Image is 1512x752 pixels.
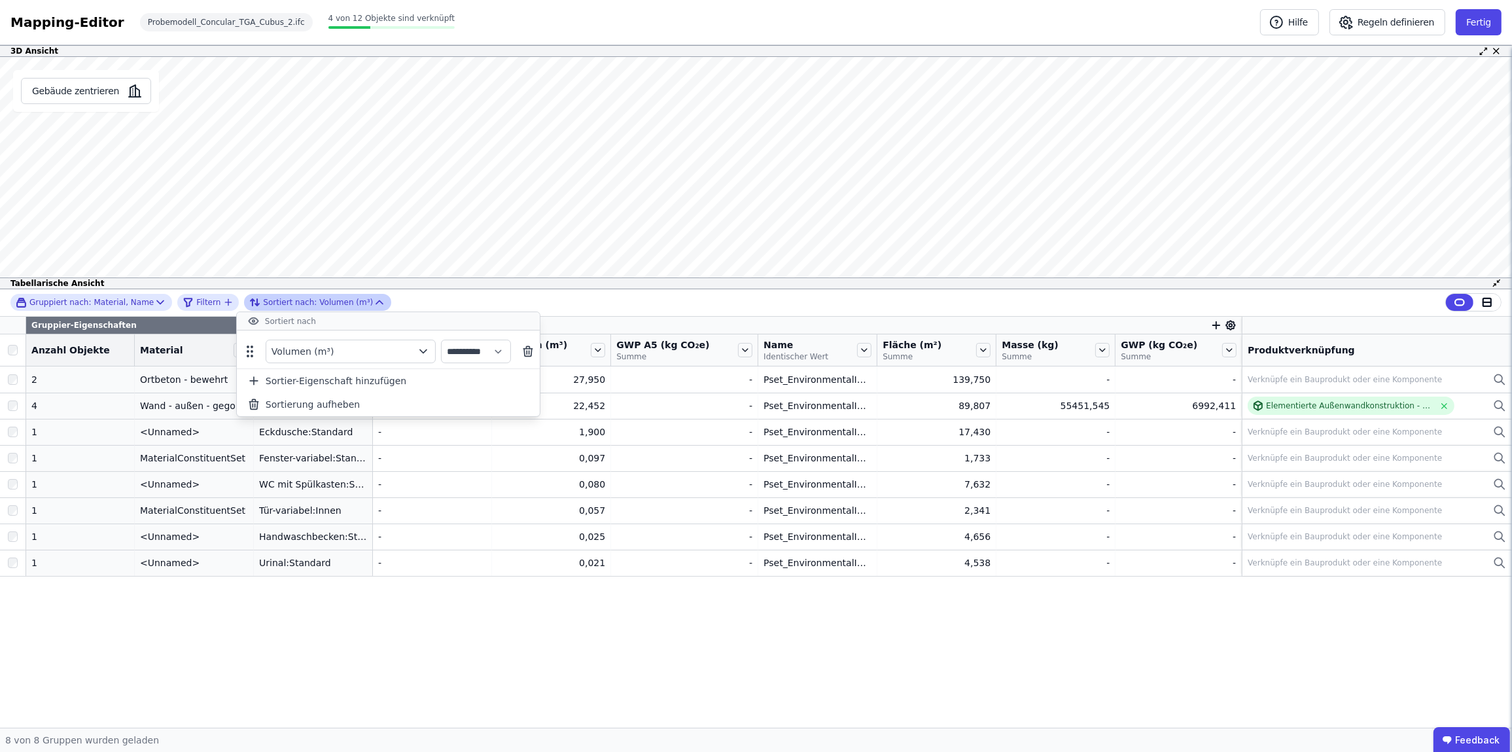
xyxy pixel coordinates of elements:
[10,13,124,31] div: Mapping-Editor
[10,46,58,56] span: 3D Ansicht
[16,297,154,308] div: Material, Name
[196,297,220,308] span: Filtern
[10,278,104,289] span: Tabellarische Ansicht
[272,345,334,358] span: Volumen (m³)
[249,295,373,310] div: Volumen (m³)
[237,312,540,331] div: Sortiert nach
[263,297,317,308] span: Sortiert nach:
[183,295,234,310] button: filter_by
[140,13,313,31] div: Probemodell_Concular_TGA_Cubus_2.ifc
[1329,9,1445,35] button: Regeln definieren
[328,14,455,23] span: 4 von 12 Objekte sind verknüpft
[266,398,360,411] span: Sortierung aufheben
[1260,9,1319,35] button: Hilfe
[21,78,151,104] button: Gebäude zentrieren
[1456,9,1502,35] button: Fertig
[266,340,436,363] button: Volumen (m³)
[29,297,91,308] span: Gruppiert nach:
[266,374,406,387] span: Sortier-Eigenschaft hinzufügen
